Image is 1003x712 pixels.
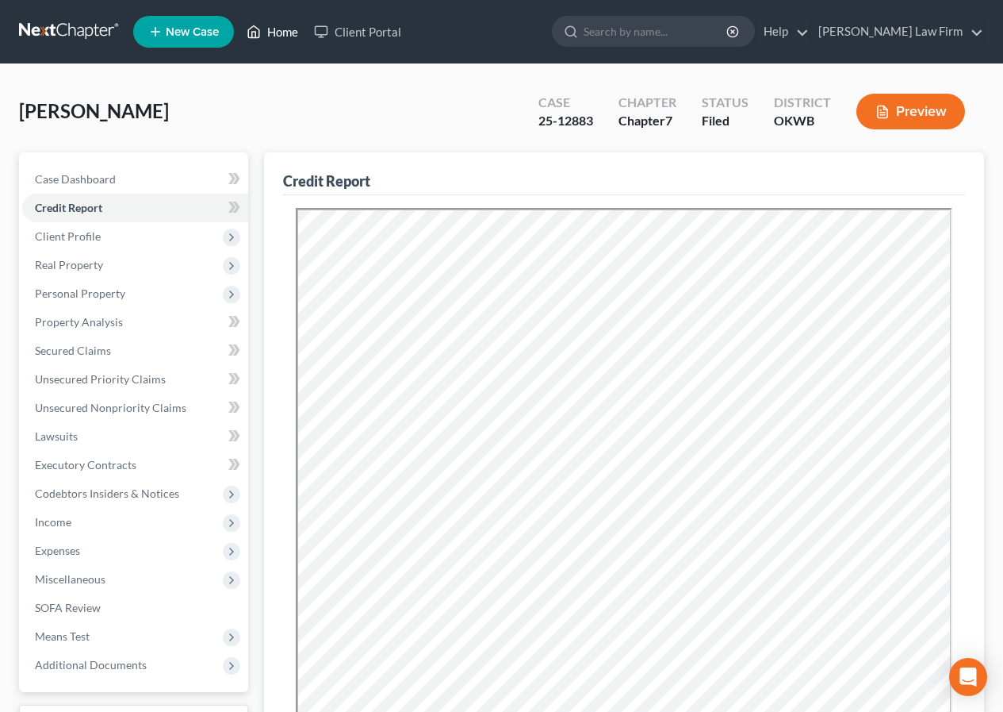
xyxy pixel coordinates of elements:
div: Chapter [618,112,676,130]
span: Lawsuits [35,429,78,443]
span: Expenses [35,544,80,557]
span: Unsecured Priority Claims [35,372,166,386]
div: Open Intercom Messenger [949,658,987,696]
span: Income [35,515,71,529]
div: Case [538,94,593,112]
div: Filed [702,112,748,130]
div: 25-12883 [538,112,593,130]
span: Property Analysis [35,315,123,329]
a: Secured Claims [22,337,248,365]
span: SOFA Review [35,601,101,614]
a: Executory Contracts [22,451,248,479]
span: [PERSON_NAME] [19,99,169,122]
a: Credit Report [22,194,248,222]
span: 7 [665,113,672,128]
div: Chapter [618,94,676,112]
button: Preview [856,94,965,129]
span: New Case [166,26,219,38]
span: Case Dashboard [35,172,116,186]
span: Personal Property [35,287,125,300]
div: Credit Report [283,171,370,191]
span: Real Property [35,258,103,271]
div: District [774,94,831,112]
span: Executory Contracts [35,458,136,471]
a: Unsecured Nonpriority Claims [22,394,248,422]
a: Home [239,17,306,46]
input: Search by name... [584,17,729,46]
a: Client Portal [306,17,409,46]
span: Unsecured Nonpriority Claims [35,401,186,414]
a: Lawsuits [22,422,248,451]
div: Status [702,94,748,112]
a: SOFA Review [22,594,248,622]
a: Case Dashboard [22,165,248,194]
a: Unsecured Priority Claims [22,365,248,394]
span: Client Profile [35,229,101,243]
a: Help [756,17,809,46]
span: Miscellaneous [35,572,105,586]
span: Codebtors Insiders & Notices [35,487,179,500]
a: [PERSON_NAME] Law Firm [810,17,983,46]
span: Additional Documents [35,658,147,672]
span: Secured Claims [35,344,111,357]
div: OKWB [774,112,831,130]
span: Credit Report [35,201,102,214]
a: Property Analysis [22,308,248,337]
span: Means Test [35,629,90,643]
